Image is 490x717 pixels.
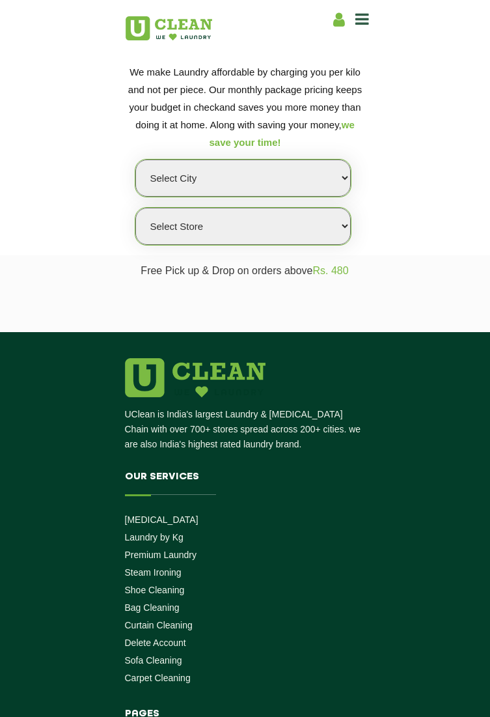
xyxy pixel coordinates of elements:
a: Premium Laundry [125,550,197,560]
p: We make Laundry affordable by charging you per kilo and not per piece. Our monthly package pricin... [125,63,366,151]
img: logo.png [125,358,265,397]
a: [MEDICAL_DATA] [125,514,198,525]
img: UClean Laundry and Dry Cleaning [126,16,212,40]
a: Steam Ironing [125,567,182,578]
a: Delete Account [125,638,186,648]
a: Laundry by Kg [125,532,184,542]
a: Carpet Cleaning [125,673,191,683]
h4: Our Services [125,471,366,495]
a: Sofa Cleaning [125,655,182,666]
p: UClean is India's largest Laundry & [MEDICAL_DATA] Chain with over 700+ stores spread across 200+... [125,407,366,452]
span: Rs. 480 [313,265,349,276]
a: Curtain Cleaning [125,620,193,630]
a: Bag Cleaning [125,602,180,613]
a: Shoe Cleaning [125,585,185,595]
p: Free Pick up & Drop on orders above [124,265,366,287]
span: we save your time! [209,119,354,148]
